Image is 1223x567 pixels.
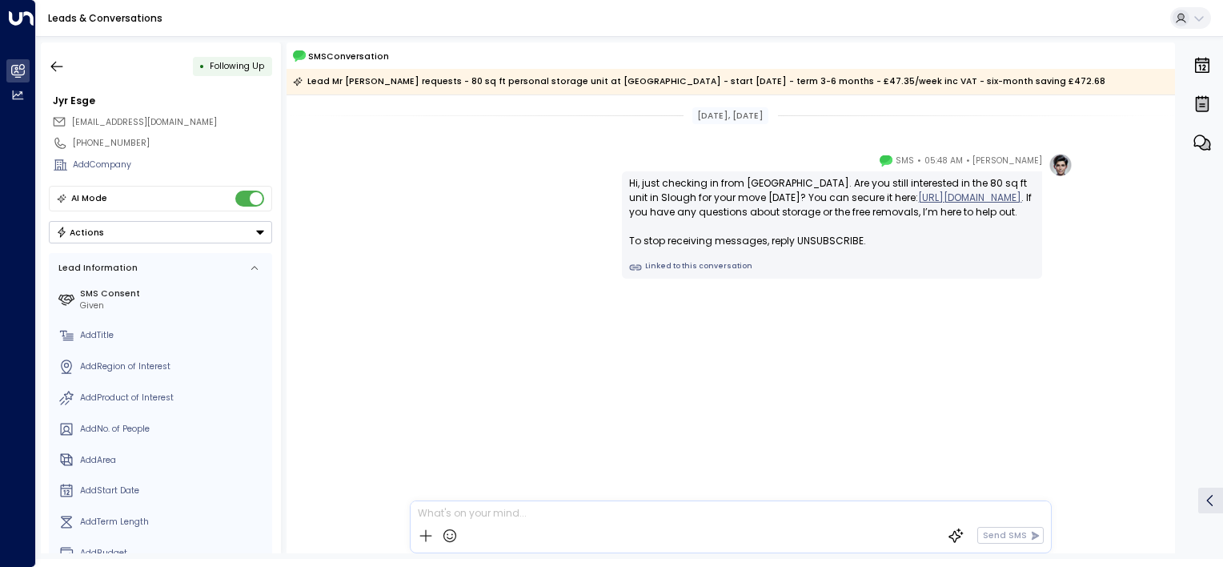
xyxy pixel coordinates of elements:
span: [PERSON_NAME] [972,153,1042,169]
span: Following Up [210,60,264,72]
a: [URL][DOMAIN_NAME] [918,191,1021,205]
label: SMS Consent [80,288,267,300]
div: Actions [56,227,105,238]
div: Hi, just checking in from [GEOGRAPHIC_DATA]. Are you still interested in the 80 sq ft unit in Slo... [629,176,1035,248]
span: jeffreygilkey1965@incommensumails.ru [72,116,217,129]
div: AI Mode [71,191,107,207]
div: AddTerm Length [80,516,267,529]
a: Linked to this conversation [629,261,1035,274]
div: Lead Information [54,262,138,275]
a: Leads & Conversations [48,11,162,25]
div: AddArea [80,454,267,467]
span: • [966,153,970,169]
div: AddBudget [80,547,267,560]
div: AddTitle [80,329,267,342]
span: SMS Conversation [308,50,389,63]
span: 05:48 AM [924,153,963,169]
span: SMS [896,153,914,169]
div: AddProduct of Interest [80,392,267,404]
button: Actions [49,221,272,243]
div: Lead Mr [PERSON_NAME] requests - 80 sq ft personal storage unit at [GEOGRAPHIC_DATA] - start [DAT... [293,74,1105,90]
div: Jyr Esge [53,94,272,108]
span: • [917,153,921,169]
div: • [199,55,205,77]
div: [DATE], [DATE] [692,107,768,125]
div: [PHONE_NUMBER] [73,137,272,150]
div: Button group with a nested menu [49,221,272,243]
div: Given [80,300,267,312]
div: AddRegion of Interest [80,360,267,373]
div: AddCompany [73,159,272,171]
img: profile-logo.png [1049,153,1073,177]
div: AddNo. of People [80,423,267,436]
div: AddStart Date [80,485,267,497]
span: [EMAIL_ADDRESS][DOMAIN_NAME] [72,116,217,128]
